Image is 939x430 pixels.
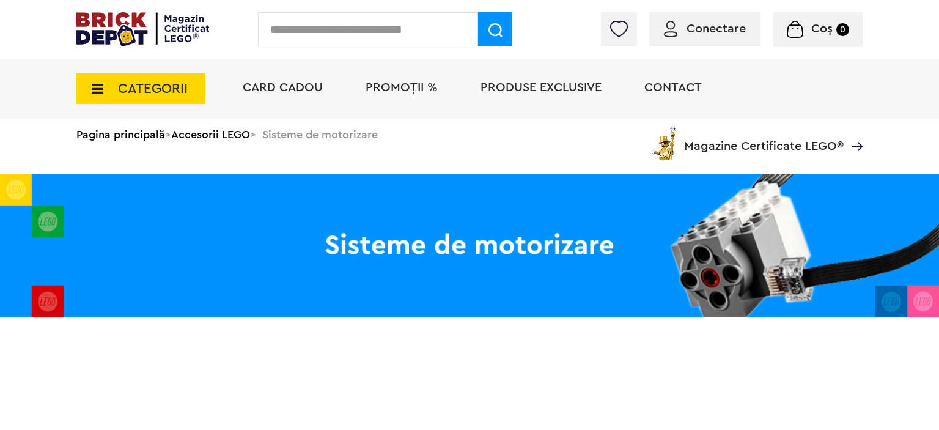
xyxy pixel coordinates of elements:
a: PROMOȚII % [366,81,438,94]
a: Contact [644,81,702,94]
span: CATEGORII [118,82,188,95]
span: Conectare [687,23,746,35]
span: Coș [811,23,833,35]
small: 0 [836,23,849,36]
a: Conectare [664,23,746,35]
a: Card Cadou [243,81,323,94]
a: Magazine Certificate LEGO® [844,124,863,136]
span: Magazine Certificate LEGO® [684,124,844,152]
a: Produse exclusive [481,81,602,94]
